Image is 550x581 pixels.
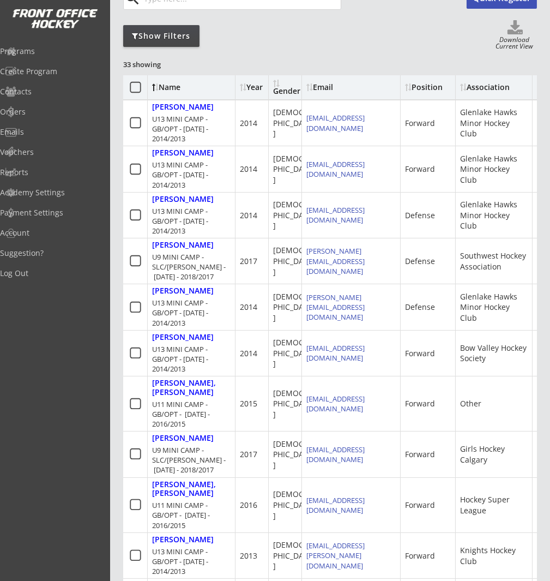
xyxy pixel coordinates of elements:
div: [PERSON_NAME] [152,241,214,250]
div: Forward [405,550,435,561]
div: Other [460,398,481,409]
a: [EMAIL_ADDRESS][DOMAIN_NAME] [306,159,365,179]
div: [DEMOGRAPHIC_DATA] [273,337,315,369]
div: Association [460,83,510,91]
div: [PERSON_NAME] [152,286,214,296]
div: Forward [405,118,435,129]
div: [PERSON_NAME] [152,103,214,112]
div: Download Current View [492,37,537,51]
div: [DEMOGRAPHIC_DATA] [273,107,315,139]
div: Forward [405,398,435,409]
div: U13 MINI CAMP - GB/OPT - [DATE] - 2014/2013 [152,206,231,236]
div: U9 MINI CAMP - SLC/[PERSON_NAME] - [DATE] - 2018/2017 [152,252,231,282]
div: Glenlake Hawks Minor Hockey Club [460,199,528,231]
div: [PERSON_NAME], [PERSON_NAME] [152,379,231,397]
div: [PERSON_NAME] [152,333,214,342]
div: U11 MINI CAMP - GB/OPT - [DATE] - 2016/2015 [152,500,231,530]
div: Defense [405,256,435,267]
a: [EMAIL_ADDRESS][DOMAIN_NAME] [306,113,365,133]
a: [EMAIL_ADDRESS][DOMAIN_NAME] [306,205,365,225]
div: Defense [405,210,435,221]
a: [EMAIL_ADDRESS][DOMAIN_NAME] [306,343,365,363]
a: [PERSON_NAME][EMAIL_ADDRESS][DOMAIN_NAME] [306,292,365,322]
div: 2017 [240,256,257,267]
div: [DEMOGRAPHIC_DATA] [273,439,315,471]
div: [DEMOGRAPHIC_DATA] [273,540,315,572]
div: [DEMOGRAPHIC_DATA] [273,153,315,185]
div: Forward [405,500,435,511]
div: U9 MINI CAMP - SLC/[PERSON_NAME] - [DATE] - 2018/2017 [152,445,231,475]
a: [EMAIL_ADDRESS][PERSON_NAME][DOMAIN_NAME] [306,541,365,570]
button: Click to download full roster. Your browser settings may try to block it, check your security set... [493,20,537,37]
div: 2017 [240,449,257,460]
div: Position [405,83,451,91]
div: Forward [405,449,435,460]
div: [PERSON_NAME] [152,434,214,443]
div: Forward [405,348,435,359]
img: FOH%20White%20Logo%20Transparent.png [12,9,98,29]
div: 2014 [240,210,257,221]
div: [PERSON_NAME] [152,195,214,204]
div: Gender [273,80,300,95]
div: U13 MINI CAMP - GB/OPT - [DATE] - 2014/2013 [152,298,231,328]
div: 2013 [240,550,257,561]
div: Bow Valley Hockey Society [460,343,528,364]
div: [DEMOGRAPHIC_DATA] [273,291,315,324]
div: 2014 [240,302,257,313]
div: [DEMOGRAPHIC_DATA] [273,199,315,231]
div: Name [152,83,241,91]
div: Glenlake Hawks Minor Hockey Club [460,107,528,139]
div: [DEMOGRAPHIC_DATA] [273,489,315,521]
div: 2014 [240,118,257,129]
div: U13 MINI CAMP - GB/OPT - [DATE] - 2014/2013 [152,344,231,374]
a: [EMAIL_ADDRESS][DOMAIN_NAME] [306,495,365,515]
div: Email [306,83,396,91]
div: U13 MINI CAMP - GB/OPT - [DATE] - 2014/2013 [152,160,231,190]
div: 2016 [240,500,257,511]
a: [EMAIL_ADDRESS][DOMAIN_NAME] [306,394,365,414]
div: 2014 [240,164,257,175]
div: Show Filters [123,31,200,41]
div: [PERSON_NAME] [152,535,214,544]
div: Southwest Hockey Association [460,250,528,272]
div: Hockey Super League [460,494,528,516]
div: [PERSON_NAME], [PERSON_NAME] [152,480,231,499]
a: [PERSON_NAME][EMAIL_ADDRESS][DOMAIN_NAME] [306,246,365,275]
div: U13 MINI CAMP - GB/OPT - [DATE] - 2014/2013 [152,114,231,144]
a: [EMAIL_ADDRESS][DOMAIN_NAME] [306,445,365,464]
div: Glenlake Hawks Minor Hockey Club [460,291,528,324]
div: U11 MINI CAMP - GB/OPT - [DATE] - 2016/2015 [152,399,231,429]
div: 33 showing [123,59,202,69]
div: [DEMOGRAPHIC_DATA] [273,245,315,277]
div: U13 MINI CAMP - GB/OPT - [DATE] - 2014/2013 [152,547,231,577]
div: Glenlake Hawks Minor Hockey Club [460,153,528,185]
div: Girls Hockey Calgary [460,444,528,465]
div: 2015 [240,398,257,409]
div: Forward [405,164,435,175]
div: Year [240,83,267,91]
div: 2014 [240,348,257,359]
div: [DEMOGRAPHIC_DATA] [273,388,315,420]
div: [PERSON_NAME] [152,148,214,158]
div: Defense [405,302,435,313]
div: Knights Hockey Club [460,545,528,566]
